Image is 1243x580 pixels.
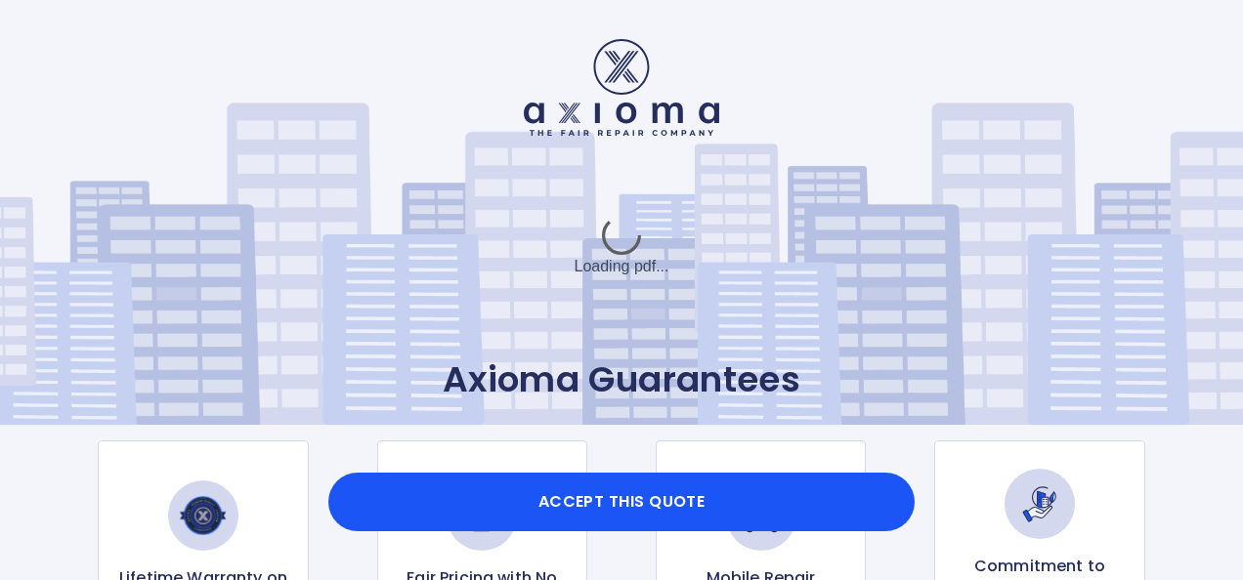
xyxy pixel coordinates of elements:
[524,39,719,136] img: Logo
[1005,469,1075,539] img: Commitment to Environmental Sustainability
[23,358,1220,401] p: Axioma Guarantees
[328,473,915,531] button: Accept this Quote
[475,198,768,296] div: Loading pdf...
[168,480,238,551] img: Lifetime Warranty on Repairs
